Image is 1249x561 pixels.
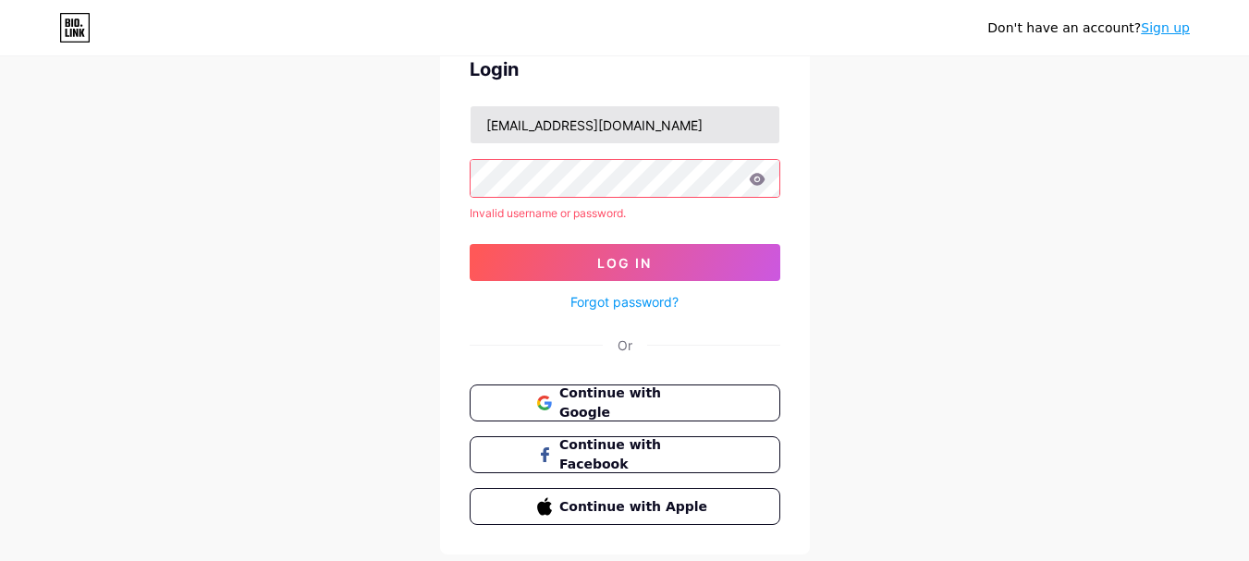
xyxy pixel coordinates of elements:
[470,488,780,525] button: Continue with Apple
[470,205,780,222] div: Invalid username or password.
[470,55,780,83] div: Login
[470,436,780,473] button: Continue with Facebook
[1141,20,1190,35] a: Sign up
[471,106,779,143] input: Username
[559,497,712,517] span: Continue with Apple
[470,244,780,281] button: Log In
[470,384,780,421] button: Continue with Google
[570,292,679,311] a: Forgot password?
[597,255,652,271] span: Log In
[559,384,712,422] span: Continue with Google
[559,435,712,474] span: Continue with Facebook
[618,335,632,355] div: Or
[987,18,1190,38] div: Don't have an account?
